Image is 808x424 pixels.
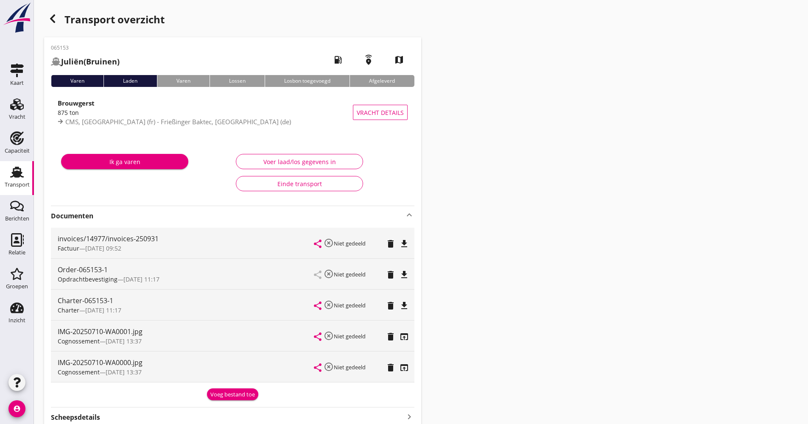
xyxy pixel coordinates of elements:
[236,176,363,191] button: Einde transport
[386,301,396,311] i: delete
[210,391,255,399] div: Voeg bestand toe
[58,337,314,346] div: —
[387,48,411,72] i: map
[58,337,100,345] span: Cognossement
[357,108,404,117] span: Vracht details
[58,275,117,283] span: Opdrachtbevestiging
[210,75,265,87] div: Lossen
[324,300,334,310] i: highlight_off
[6,284,28,289] div: Groepen
[386,239,396,249] i: delete
[123,275,159,283] span: [DATE] 11:17
[399,270,409,280] i: file_download
[58,265,314,275] div: Order-065153-1
[58,368,100,376] span: Cognossement
[51,94,414,131] a: Brouwgerst875 tonCMS, [GEOGRAPHIC_DATA] (fr) - Frießinger Baktec, [GEOGRAPHIC_DATA] (de)Vracht de...
[324,269,334,279] i: highlight_off
[58,368,314,377] div: —
[334,271,366,278] small: Niet gedeeld
[10,80,24,86] div: Kaart
[404,411,414,422] i: keyboard_arrow_right
[103,75,157,87] div: Laden
[51,44,120,52] p: 065153
[334,240,366,247] small: Niet gedeeld
[404,210,414,220] i: keyboard_arrow_up
[207,388,258,400] button: Voeg bestand toe
[68,157,182,166] div: Ik ga varen
[386,332,396,342] i: delete
[61,154,188,169] button: Ik ga varen
[313,239,323,249] i: share
[324,331,334,341] i: highlight_off
[65,117,291,126] span: CMS, [GEOGRAPHIC_DATA] (fr) - Frießinger Baktec, [GEOGRAPHIC_DATA] (de)
[313,363,323,373] i: share
[243,179,356,188] div: Einde transport
[58,296,314,306] div: Charter-065153-1
[58,244,314,253] div: —
[313,301,323,311] i: share
[51,211,404,221] strong: Documenten
[8,318,25,323] div: Inzicht
[399,363,409,373] i: open_in_browser
[334,332,366,340] small: Niet gedeeld
[157,75,210,87] div: Varen
[5,182,30,187] div: Transport
[324,238,334,248] i: highlight_off
[353,105,408,120] button: Vracht details
[243,157,356,166] div: Voer laad/los gegevens in
[334,363,366,371] small: Niet gedeeld
[8,250,25,255] div: Relatie
[58,357,314,368] div: IMG-20250710-WA0000.jpg
[8,400,25,417] i: account_circle
[386,270,396,280] i: delete
[313,332,323,342] i: share
[399,332,409,342] i: open_in_browser
[58,244,79,252] span: Factuur
[58,234,314,244] div: invoices/14977/invoices-250931
[2,2,32,33] img: logo-small.a267ee39.svg
[334,301,366,309] small: Niet gedeeld
[58,326,314,337] div: IMG-20250710-WA0001.jpg
[58,275,314,284] div: —
[399,301,409,311] i: file_download
[58,306,314,315] div: —
[58,306,79,314] span: Charter
[5,216,29,221] div: Berichten
[85,306,121,314] span: [DATE] 11:17
[349,75,414,87] div: Afgeleverd
[58,99,95,107] strong: Brouwgerst
[5,148,30,153] div: Capaciteit
[51,413,100,422] strong: Scheepsdetails
[85,244,121,252] span: [DATE] 09:52
[51,56,120,67] h2: (Bruinen)
[106,337,142,345] span: [DATE] 13:37
[58,108,353,117] div: 875 ton
[324,362,334,372] i: highlight_off
[51,75,103,87] div: Varen
[357,48,380,72] i: emergency_share
[106,368,142,376] span: [DATE] 13:37
[386,363,396,373] i: delete
[9,114,25,120] div: Vracht
[236,154,363,169] button: Voer laad/los gegevens in
[265,75,349,87] div: Losbon toegevoegd
[44,10,421,37] h1: Transport overzicht
[61,56,84,67] strong: Juliën
[399,239,409,249] i: file_download
[326,48,350,72] i: local_gas_station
